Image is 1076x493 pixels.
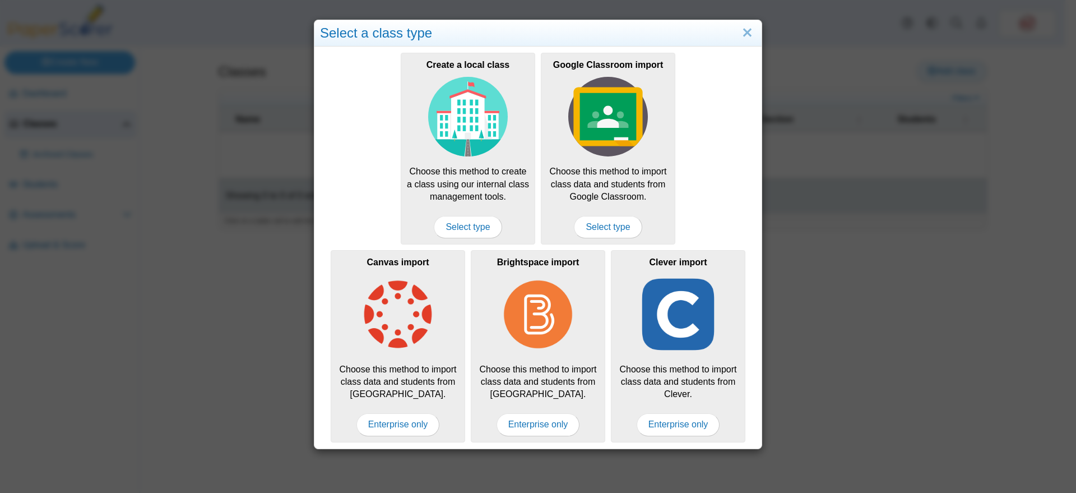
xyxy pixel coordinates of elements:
img: class-type-brightspace.png [498,275,578,354]
img: class-type-local.svg [428,77,508,156]
span: Select type [574,216,642,238]
a: Google Classroom import Choose this method to import class data and students from Google Classroo... [541,53,675,245]
div: Choose this method to create a class using our internal class management tools. [401,53,535,245]
div: Choose this method to import class data and students from [GEOGRAPHIC_DATA]. [331,250,465,442]
div: Select a class type [314,20,762,47]
img: class-type-google-classroom.svg [568,77,648,156]
span: Enterprise only [497,413,580,436]
a: Create a local class Choose this method to create a class using our internal class management too... [401,53,535,245]
img: class-type-clever.png [638,275,718,354]
span: Enterprise only [637,413,720,436]
b: Clever import [649,257,707,267]
div: Choose this method to import class data and students from Google Classroom. [541,53,675,245]
img: class-type-canvas.png [358,275,438,354]
b: Google Classroom import [553,60,663,70]
span: Enterprise only [356,413,440,436]
b: Create a local class [426,60,510,70]
div: Choose this method to import class data and students from [GEOGRAPHIC_DATA]. [471,250,605,442]
a: Close [739,24,756,43]
span: Select type [434,216,502,238]
b: Brightspace import [497,257,579,267]
b: Canvas import [367,257,429,267]
div: Choose this method to import class data and students from Clever. [611,250,745,442]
